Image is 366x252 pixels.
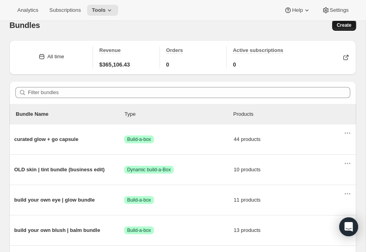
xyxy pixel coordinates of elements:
span: Active subscriptions [233,47,283,53]
div: Open Intercom Messenger [339,217,358,236]
button: Actions for build your own eye | glow bundle [342,188,353,199]
button: Analytics [13,5,43,16]
div: Products [233,110,342,118]
span: 0 [166,61,169,69]
input: Filter bundles [28,87,350,98]
div: Type [124,110,233,118]
span: 44 products [234,135,344,143]
p: Bundle Name [16,110,124,118]
span: curated glow + go capsule [14,135,124,143]
span: Bundles [9,21,40,30]
button: Create [332,20,356,31]
button: Tools [87,5,118,16]
span: 10 products [234,166,344,174]
span: 0 [233,61,236,69]
span: Build-a-box [127,197,151,203]
button: Help [279,5,315,16]
button: Settings [317,5,353,16]
span: 13 products [234,226,344,234]
span: Tools [92,7,106,13]
span: Subscriptions [49,7,81,13]
span: Analytics [17,7,38,13]
button: Actions for curated glow + go capsule [342,128,353,139]
span: Settings [330,7,349,13]
span: Create [337,22,351,28]
span: Help [292,7,303,13]
button: Actions for OLD skin | tint bundle (business edit) [342,158,353,169]
span: build your own eye | glow bundle [14,196,124,204]
span: Build-a-box [127,227,151,233]
button: Subscriptions [45,5,85,16]
span: build your own blush | balm bundle [14,226,124,234]
span: Revenue [99,47,121,53]
span: Orders [166,47,183,53]
span: Build-a-box [127,136,151,143]
span: OLD skin | tint bundle (business edit) [14,166,124,174]
span: 11 products [234,196,344,204]
span: $365,106.43 [99,61,130,69]
div: All time [47,53,64,61]
span: Dynamic build-a-Box [127,167,171,173]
